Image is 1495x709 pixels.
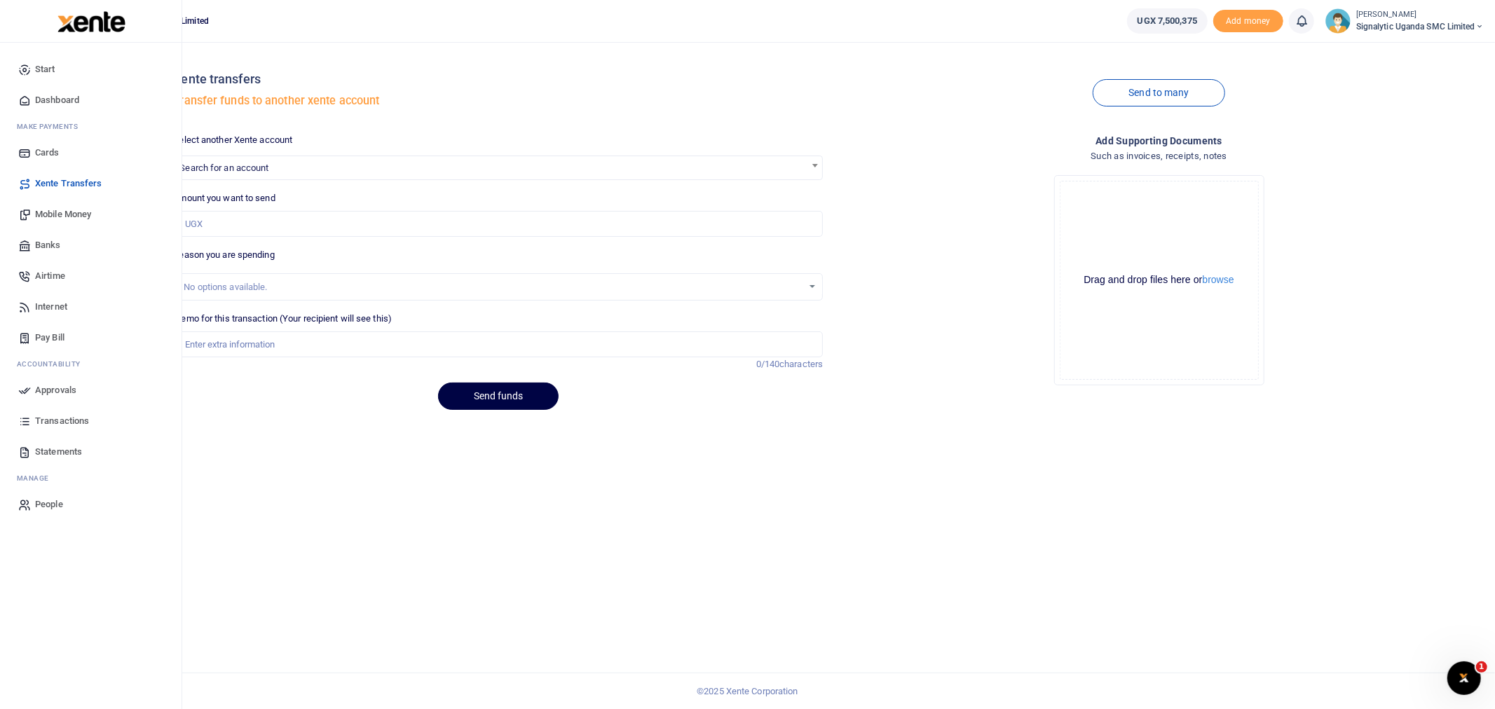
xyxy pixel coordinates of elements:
[1476,661,1487,673] span: 1
[35,383,76,397] span: Approvals
[35,238,61,252] span: Banks
[27,359,81,369] span: countability
[179,163,268,173] span: Search for an account
[1127,8,1208,34] a: UGX 7,500,375
[1138,14,1197,28] span: UGX 7,500,375
[174,156,822,178] span: Search for an account
[11,353,170,375] li: Ac
[35,331,64,345] span: Pay Bill
[24,473,50,483] span: anage
[1060,273,1258,287] div: Drag and drop files here or
[1203,275,1234,284] button: browse
[24,121,78,132] span: ake Payments
[173,156,823,180] span: Search for an account
[11,168,170,199] a: Xente Transfers
[173,191,275,205] label: Amount you want to send
[35,93,79,107] span: Dashboard
[11,230,170,261] a: Banks
[438,383,559,410] button: Send funds
[173,133,292,147] label: Select another Xente account
[56,15,125,26] a: logo-small logo-large logo-large
[35,497,63,511] span: People
[834,149,1484,164] h4: Such as invoices, receipts, notes
[35,414,89,428] span: Transactions
[11,489,170,520] a: People
[35,146,60,160] span: Cards
[1356,20,1484,33] span: Signalytic Uganda SMC Limited
[11,116,170,137] li: M
[11,261,170,291] a: Airtime
[35,445,82,459] span: Statements
[1213,10,1283,33] span: Add money
[1093,79,1224,106] a: Send to many
[35,300,67,314] span: Internet
[1213,15,1283,25] a: Add money
[35,269,65,283] span: Airtime
[11,467,170,489] li: M
[1325,8,1351,34] img: profile-user
[11,436,170,467] a: Statements
[11,375,170,406] a: Approvals
[11,291,170,322] a: Internet
[35,177,102,191] span: Xente Transfers
[1054,175,1264,385] div: File Uploader
[1447,661,1481,695] iframe: Intercom live chat
[11,406,170,436] a: Transactions
[1213,10,1283,33] li: Toup your wallet
[35,62,55,76] span: Start
[57,11,125,32] img: logo-large
[779,359,823,369] span: characters
[173,94,823,108] h5: Transfer funds to another xente account
[11,199,170,230] a: Mobile Money
[11,322,170,353] a: Pay Bill
[11,54,170,85] a: Start
[11,85,170,116] a: Dashboard
[11,137,170,168] a: Cards
[1325,8,1484,34] a: profile-user [PERSON_NAME] Signalytic Uganda SMC Limited
[173,331,823,358] input: Enter extra information
[173,71,823,87] h4: Xente transfers
[173,248,274,262] label: Reason you are spending
[1356,9,1484,21] small: [PERSON_NAME]
[1121,8,1213,34] li: Wallet ballance
[35,207,91,221] span: Mobile Money
[756,359,780,369] span: 0/140
[173,312,392,326] label: Memo for this transaction (Your recipient will see this)
[834,133,1484,149] h4: Add supporting Documents
[173,211,823,238] input: UGX
[184,280,803,294] div: No options available.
